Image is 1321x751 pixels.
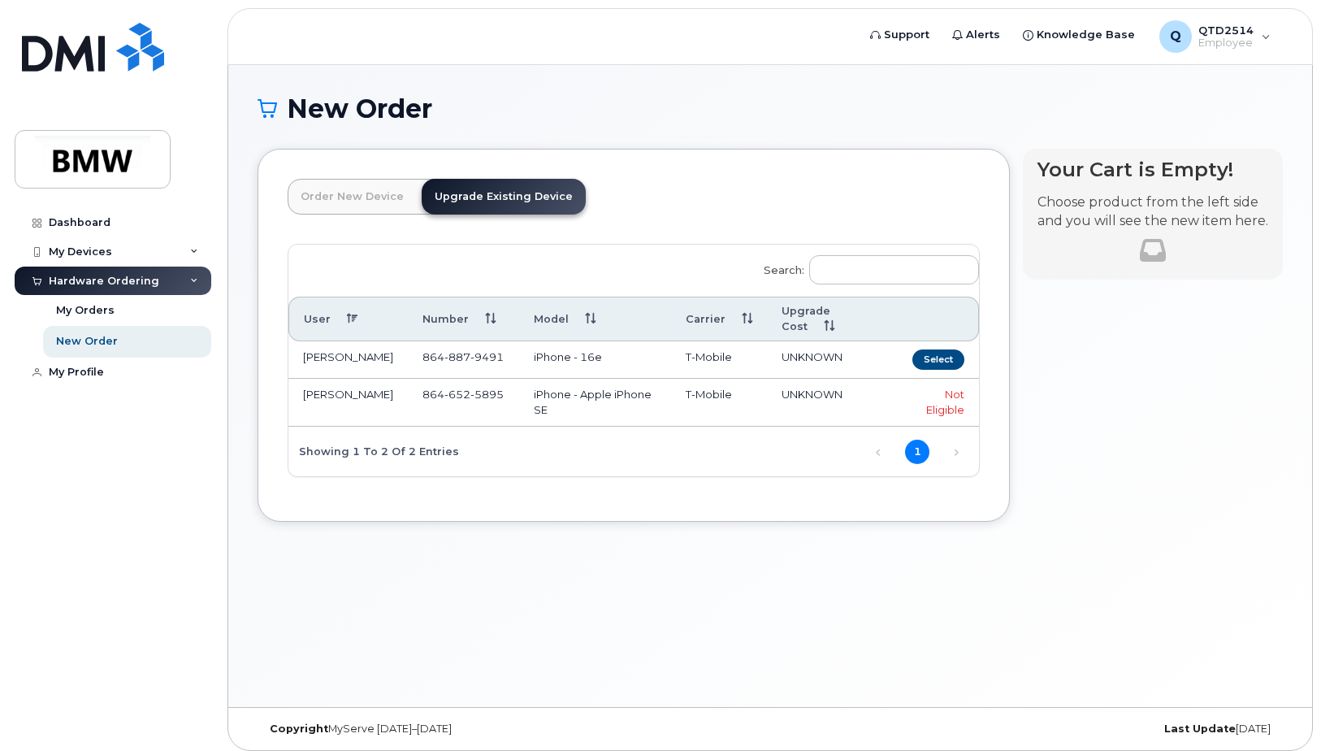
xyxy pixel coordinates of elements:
input: Search: [809,255,979,284]
strong: Copyright [270,723,328,735]
span: UNKNOWN [782,388,842,401]
span: 887 [444,350,470,363]
span: 864 [422,388,504,401]
div: Not Eligible [904,387,964,417]
th: Carrier: activate to sort column ascending [671,297,767,342]
a: 1 [905,440,929,464]
td: [PERSON_NAME] [288,341,408,379]
div: Showing 1 to 2 of 2 entries [288,437,459,465]
a: Next [944,440,968,464]
a: Order New Device [288,179,417,215]
th: User: activate to sort column descending [288,297,408,342]
td: iPhone - 16e [519,341,671,379]
td: T-Mobile [671,341,767,379]
h4: Your Cart is Empty! [1037,158,1268,180]
th: Model: activate to sort column ascending [519,297,671,342]
td: [PERSON_NAME] [288,379,408,426]
span: 864 [422,350,504,363]
td: iPhone - Apple iPhone SE [519,379,671,426]
span: 9491 [470,350,504,363]
iframe: Messenger Launcher [1250,680,1309,739]
button: Select [912,349,964,370]
p: Choose product from the left side and you will see the new item here. [1037,193,1268,231]
div: [DATE] [941,723,1283,736]
h1: New Order [258,94,1283,123]
label: Search: [753,245,979,290]
a: Previous [866,440,890,464]
span: 5895 [470,388,504,401]
strong: Last Update [1164,723,1236,735]
td: T-Mobile [671,379,767,426]
a: Upgrade Existing Device [422,179,586,215]
th: Upgrade Cost: activate to sort column ascending [767,297,890,342]
span: 652 [444,388,470,401]
span: UNKNOWN [782,350,842,363]
div: MyServe [DATE]–[DATE] [258,723,600,736]
th: Number: activate to sort column ascending [408,297,519,342]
